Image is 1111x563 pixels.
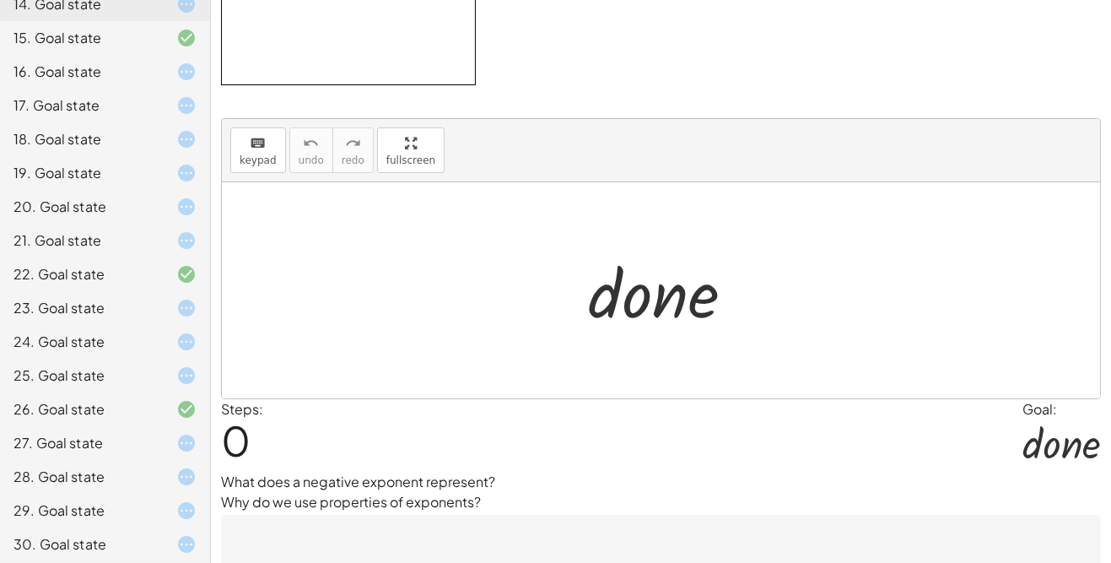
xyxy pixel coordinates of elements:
div: 27. Goal state [13,433,149,453]
div: 17. Goal state [13,95,149,116]
i: Task started. [176,365,197,386]
div: 21. Goal state [13,230,149,251]
i: Task started. [176,129,197,149]
div: 23. Goal state [13,298,149,318]
p: What does a negative exponent represent? Why do we use properties of exponents? [221,472,1101,512]
div: 22. Goal state [13,264,149,284]
div: 30. Goal state [13,534,149,555]
button: keyboardkeypad [230,127,286,173]
i: Task started. [176,332,197,352]
i: Task started. [176,95,197,116]
span: 0 [221,414,251,466]
button: redoredo [332,127,374,173]
i: Task started. [176,163,197,183]
label: Steps: [221,400,263,418]
span: redo [342,154,364,166]
span: keypad [240,154,277,166]
i: redo [345,133,361,154]
div: Goal: [1022,399,1101,420]
div: 19. Goal state [13,163,149,183]
i: Task finished and correct. [176,28,197,48]
i: Task started. [176,534,197,555]
i: Task started. [176,62,197,82]
span: fullscreen [386,154,435,166]
i: Task started. [176,433,197,453]
i: Task finished and correct. [176,399,197,420]
div: 15. Goal state [13,28,149,48]
div: 28. Goal state [13,467,149,487]
div: 16. Goal state [13,62,149,82]
i: Task started. [176,197,197,217]
div: 26. Goal state [13,399,149,420]
div: 20. Goal state [13,197,149,217]
i: keyboard [250,133,266,154]
button: fullscreen [377,127,445,173]
i: Task started. [176,298,197,318]
div: 18. Goal state [13,129,149,149]
div: 29. Goal state [13,501,149,521]
i: Task started. [176,467,197,487]
div: 25. Goal state [13,365,149,386]
div: 24. Goal state [13,332,149,352]
i: undo [303,133,319,154]
span: undo [299,154,324,166]
i: Task started. [176,501,197,521]
i: Task finished and correct. [176,264,197,284]
i: Task started. [176,230,197,251]
button: undoundo [289,127,333,173]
